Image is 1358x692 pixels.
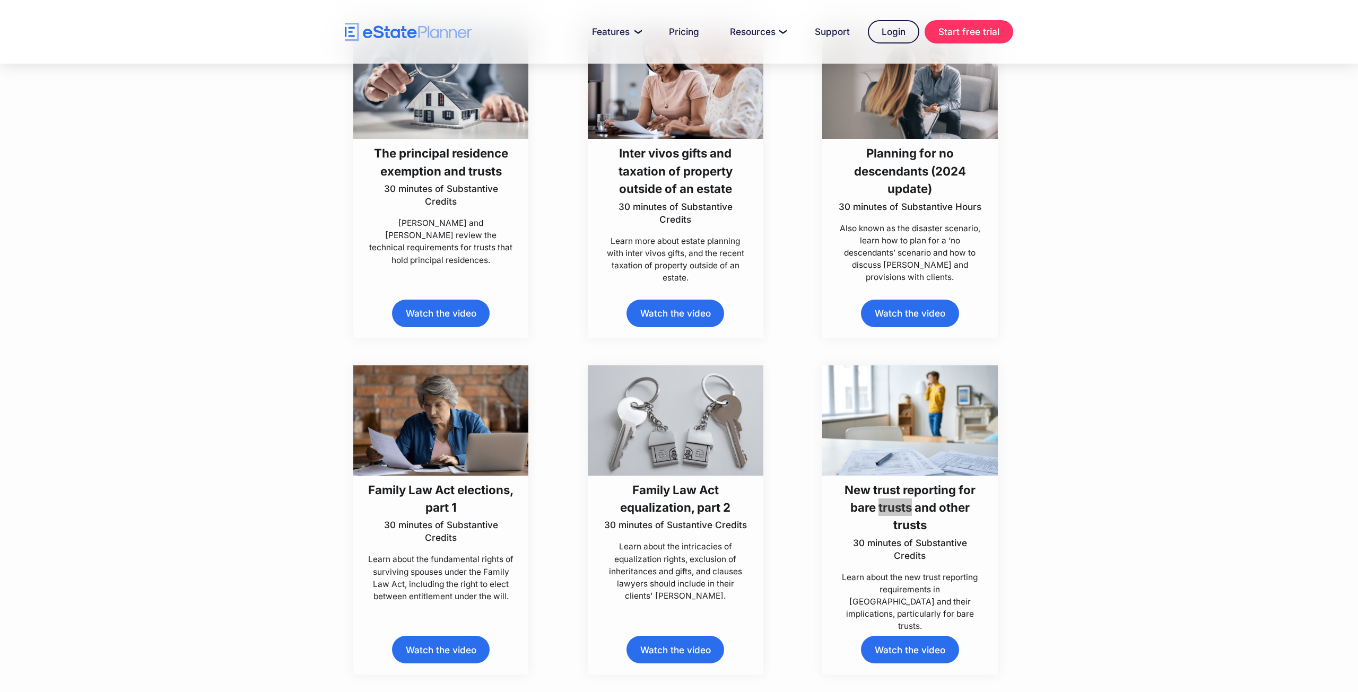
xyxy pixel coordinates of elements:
a: Watch the video [861,636,959,663]
a: The principal residence exemption and trusts30 minutes of Substantive Credits[PERSON_NAME] and [P... [353,29,529,266]
p: Learn about the intricacies of equalization rights, exclusion of inheritances and gifts, and clau... [602,540,748,602]
a: Watch the video [626,300,724,327]
h3: The principal residence exemption and trusts [368,144,514,180]
p: 30 minutes of Substantive Credits [837,537,983,562]
a: Watch the video [861,300,959,327]
a: Login [868,20,919,43]
a: New trust reporting for bare trusts and other trusts30 minutes of Substantive CreditsLearn about ... [822,365,998,632]
p: Also known as the disaster scenario, learn how to plan for a ‘no descendants’ scenario and how to... [837,222,983,284]
a: Inter vivos gifts and taxation of property outside of an estate30 minutes of Substantive CreditsL... [588,29,763,284]
a: home [345,23,472,41]
a: Start free trial [925,20,1013,43]
p: Learn more about estate planning with inter vivos gifts, and the recent taxation of property outs... [602,235,748,284]
h3: Family Law Act equalization, part 2 [602,481,748,516]
p: 30 minutes of Substantive Credits [368,519,514,544]
h3: Planning for no descendants (2024 update) [837,144,983,197]
a: Watch the video [392,300,490,327]
a: Family Law Act equalization, part 230 minutes of Sustantive CreditsLearn about the intricacies of... [588,365,763,602]
a: Support [802,21,863,42]
h3: Family Law Act elections, part 1 [368,481,514,516]
p: 30 minutes of Sustantive Credits [602,519,748,531]
a: Planning for no descendants (2024 update)30 minutes of Substantive HoursAlso known as the disaste... [822,29,998,283]
p: 30 minutes of Substantive Credits [602,200,748,226]
a: Pricing [656,21,712,42]
a: Watch the video [626,636,724,663]
p: Learn about the new trust reporting requirements in [GEOGRAPHIC_DATA] and their implications, par... [837,571,983,633]
p: [PERSON_NAME] and [PERSON_NAME] review the technical requirements for trusts that hold principal ... [368,217,514,266]
p: 30 minutes of Substantive Credits [368,182,514,208]
a: Features [579,21,651,42]
h3: New trust reporting for bare trusts and other trusts [837,481,983,534]
a: Watch the video [392,636,490,663]
a: Family Law Act elections, part 130 minutes of Substantive CreditsLearn about the fundamental righ... [353,365,529,602]
a: Resources [717,21,797,42]
p: 30 minutes of Substantive Hours [837,200,983,213]
h3: Inter vivos gifts and taxation of property outside of an estate [602,144,748,197]
p: Learn about the fundamental rights of surviving spouses under the Family Law Act, including the r... [368,553,514,602]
